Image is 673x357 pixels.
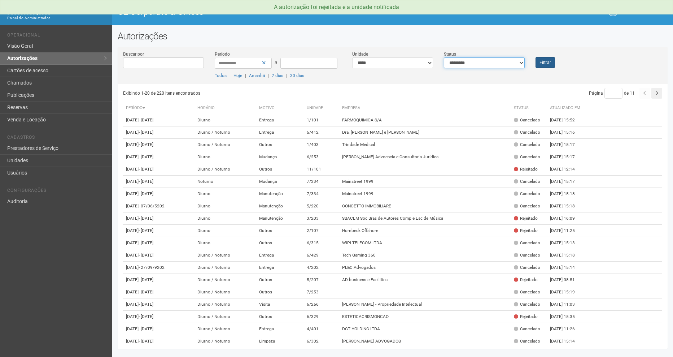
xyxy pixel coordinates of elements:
td: 4/401 [304,323,339,335]
td: Outros [256,237,304,249]
td: [DATE] 11:25 [547,225,587,237]
td: Outros [256,225,304,237]
td: [DATE] [123,274,195,286]
td: [DATE] 15:18 [547,200,587,212]
td: Diurno / Noturno [195,298,257,311]
span: - [DATE] [139,167,153,172]
td: DGT HOLDING LTDA [339,323,511,335]
span: - [DATE] [139,154,153,159]
div: Cancelado [514,203,540,209]
th: Empresa [339,102,511,114]
span: | [245,73,246,78]
span: - [DATE] [139,314,153,319]
td: [DATE] [123,249,195,262]
span: - 07/06/5202 [139,203,165,208]
td: Diurno [195,114,257,126]
a: 7 dias [272,73,283,78]
td: [DATE] 12:14 [547,163,587,176]
th: Status [511,102,547,114]
td: [DATE] [123,114,195,126]
div: Cancelado [514,264,540,271]
td: 6/256 [304,298,339,311]
td: 6/329 [304,311,339,323]
div: Cancelado [514,289,540,295]
li: Operacional [7,33,107,40]
div: Cancelado [514,178,540,185]
td: Mainstreet 1999 [339,188,511,200]
div: Cancelado [514,154,540,160]
td: Mudança [256,151,304,163]
span: - [DATE] [139,302,153,307]
td: Diurno [195,151,257,163]
td: Diurno / Noturno [195,311,257,323]
td: Outros [256,139,304,151]
td: Manutenção [256,188,304,200]
td: Diurno [195,200,257,212]
td: Mudança [256,176,304,188]
td: [DATE] 15:35 [547,311,587,323]
td: [DATE] [123,298,195,311]
td: [DATE] 16:09 [547,212,587,225]
td: Entrega [256,249,304,262]
div: Rejeitado [514,166,538,172]
td: 3/203 [304,212,339,225]
div: Rejeitado [514,314,538,320]
div: Cancelado [514,129,540,136]
td: 4/202 [304,262,339,274]
th: Unidade [304,102,339,114]
td: [DATE] 15:18 [547,188,587,200]
span: - 27/09/9202 [139,265,165,270]
div: Cancelado [514,142,540,148]
td: 11/101 [304,163,339,176]
td: 5/207 [304,274,339,286]
td: 6/302 [304,335,339,348]
td: [DATE] [123,139,195,151]
td: [DATE] [123,176,195,188]
td: [DATE] 08:51 [547,274,587,286]
span: - [DATE] [139,117,153,122]
td: Hornbeck Offshore [339,225,511,237]
td: Diurno / Noturno [195,249,257,262]
td: Diurno / Noturno [195,163,257,176]
a: Hoje [233,73,242,78]
td: 1/403 [304,139,339,151]
td: [DATE] [123,262,195,274]
div: Cancelado [514,252,540,258]
td: [DATE] [123,188,195,200]
span: | [230,73,231,78]
td: Entrega [256,262,304,274]
label: Período [215,51,230,57]
span: - [DATE] [139,130,153,135]
td: [DATE] [123,163,195,176]
td: Entrega [256,114,304,126]
td: Limpeza [256,335,304,348]
div: Rejeitado [514,228,538,234]
td: [PERSON_NAME] - Propriedade Intelectual [339,298,511,311]
td: Diurno / Noturno [195,274,257,286]
span: | [268,73,269,78]
span: - [DATE] [139,142,153,147]
div: Exibindo 1-20 de 220 itens encontrados [123,88,393,99]
td: 1/101 [304,114,339,126]
span: - [DATE] [139,277,153,282]
td: 7/334 [304,188,339,200]
td: Diurno [195,212,257,225]
td: [DATE] [123,335,195,348]
td: [DATE] [123,237,195,249]
td: Entrega [256,126,304,139]
td: Diurno / Noturno [195,323,257,335]
a: Todos [215,73,227,78]
td: [DATE] [123,126,195,139]
td: Manutenção [256,212,304,225]
td: 2/107 [304,225,339,237]
td: [DATE] [123,323,195,335]
td: [DATE] [123,151,195,163]
a: 30 dias [290,73,304,78]
td: Tech Gaming 360 [339,249,511,262]
td: [DATE] [123,225,195,237]
td: [DATE] 15:14 [547,262,587,274]
span: - [DATE] [139,289,153,294]
li: Configurações [7,188,107,195]
td: 6/253 [304,151,339,163]
td: Diurno [195,188,257,200]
